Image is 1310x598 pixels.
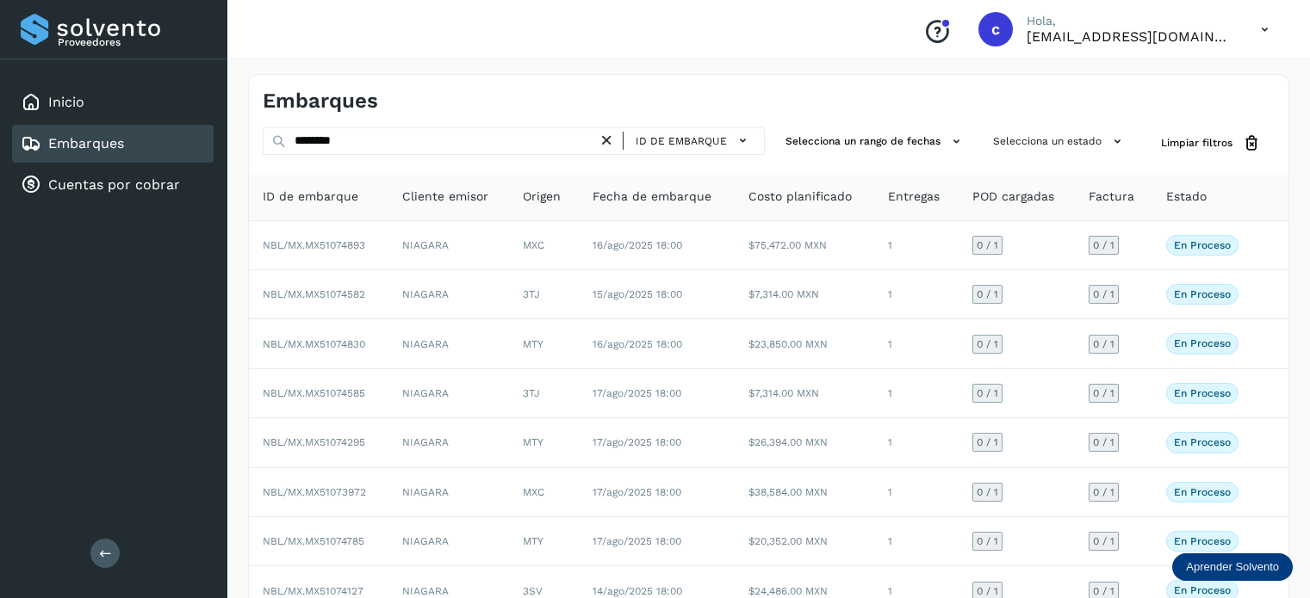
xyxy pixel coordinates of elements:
td: NIAGARA [388,418,509,467]
span: Limpiar filtros [1161,135,1232,151]
p: En proceso [1174,486,1231,498]
span: Estado [1166,188,1207,206]
span: Factura [1089,188,1134,206]
td: $26,394.00 MXN [735,418,874,467]
span: 16/ago/2025 18:00 [593,239,682,251]
span: ID de embarque [263,188,358,206]
td: 3TJ [509,369,579,418]
td: 1 [874,468,959,517]
div: Inicio [12,83,214,121]
span: NBL/MX.MX51074582 [263,288,365,300]
span: POD cargadas [972,188,1054,206]
span: 0 / 1 [1093,437,1114,447]
td: $23,850.00 MXN [735,319,874,368]
button: Selecciona un estado [986,127,1133,156]
td: NIAGARA [388,270,509,319]
span: NBL/MX.MX51074585 [263,387,365,399]
td: $75,472.00 MXN [735,221,874,270]
span: 0 / 1 [1093,586,1114,596]
span: NBL/MX.MX51074127 [263,585,363,597]
td: NIAGARA [388,517,509,566]
span: 0 / 1 [1093,289,1114,299]
td: MXC [509,468,579,517]
span: 0 / 1 [977,289,998,299]
td: 1 [874,418,959,467]
h4: Embarques [263,89,378,114]
span: NBL/MX.MX51074830 [263,338,365,350]
td: $20,352.00 MXN [735,517,874,566]
td: MXC [509,221,579,270]
td: $38,584.00 MXN [735,468,874,517]
td: NIAGARA [388,468,509,517]
span: NBL/MX.MX51074893 [263,239,365,251]
span: 0 / 1 [977,487,998,497]
p: Proveedores [58,36,207,48]
p: Aprender Solvento [1186,560,1279,574]
td: 1 [874,517,959,566]
div: Cuentas por cobrar [12,166,214,204]
button: Selecciona un rango de fechas [779,127,972,156]
p: En proceso [1174,584,1231,596]
td: NIAGARA [388,319,509,368]
p: cuentasespeciales8_met@castores.com.mx [1027,28,1233,45]
p: En proceso [1174,337,1231,349]
span: NBL/MX.MX51074295 [263,436,365,448]
span: 0 / 1 [977,240,998,250]
span: Fecha de embarque [593,188,711,206]
span: 15/ago/2025 18:00 [593,288,682,300]
span: 17/ago/2025 18:00 [593,486,681,498]
td: 1 [874,369,959,418]
span: 0 / 1 [977,388,998,398]
span: 14/ago/2025 18:00 [593,585,682,597]
span: Cliente emisor [402,188,488,206]
p: En proceso [1174,239,1231,251]
span: 0 / 1 [977,437,998,447]
span: 0 / 1 [1093,240,1114,250]
td: MTY [509,319,579,368]
span: 0 / 1 [1093,536,1114,546]
button: Limpiar filtros [1147,127,1275,159]
a: Inicio [48,94,84,110]
td: NIAGARA [388,369,509,418]
td: MTY [509,418,579,467]
span: Entregas [888,188,940,206]
a: Embarques [48,135,124,151]
span: 17/ago/2025 18:00 [593,387,681,399]
button: ID de embarque [630,128,757,153]
span: 0 / 1 [1093,487,1114,497]
p: En proceso [1174,436,1231,448]
span: 17/ago/2025 18:00 [593,436,681,448]
p: Hola, [1027,14,1233,28]
span: Origen [523,188,561,206]
span: NBL/MX.MX51074785 [263,535,364,547]
td: 3TJ [509,270,579,319]
td: 1 [874,221,959,270]
span: Costo planificado [748,188,852,206]
span: ID de embarque [636,133,727,149]
span: 0 / 1 [977,339,998,349]
td: 1 [874,319,959,368]
span: 0 / 1 [1093,339,1114,349]
p: En proceso [1174,387,1231,399]
td: MTY [509,517,579,566]
div: Embarques [12,125,214,163]
p: En proceso [1174,288,1231,300]
td: $7,314.00 MXN [735,369,874,418]
span: NBL/MX.MX51073972 [263,486,366,498]
div: Aprender Solvento [1172,553,1293,581]
a: Cuentas por cobrar [48,176,180,193]
span: 0 / 1 [977,536,998,546]
span: 0 / 1 [977,586,998,596]
span: 16/ago/2025 18:00 [593,338,682,350]
td: NIAGARA [388,221,509,270]
td: 1 [874,270,959,319]
span: 17/ago/2025 18:00 [593,535,681,547]
span: 0 / 1 [1093,388,1114,398]
p: En proceso [1174,535,1231,547]
td: $7,314.00 MXN [735,270,874,319]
